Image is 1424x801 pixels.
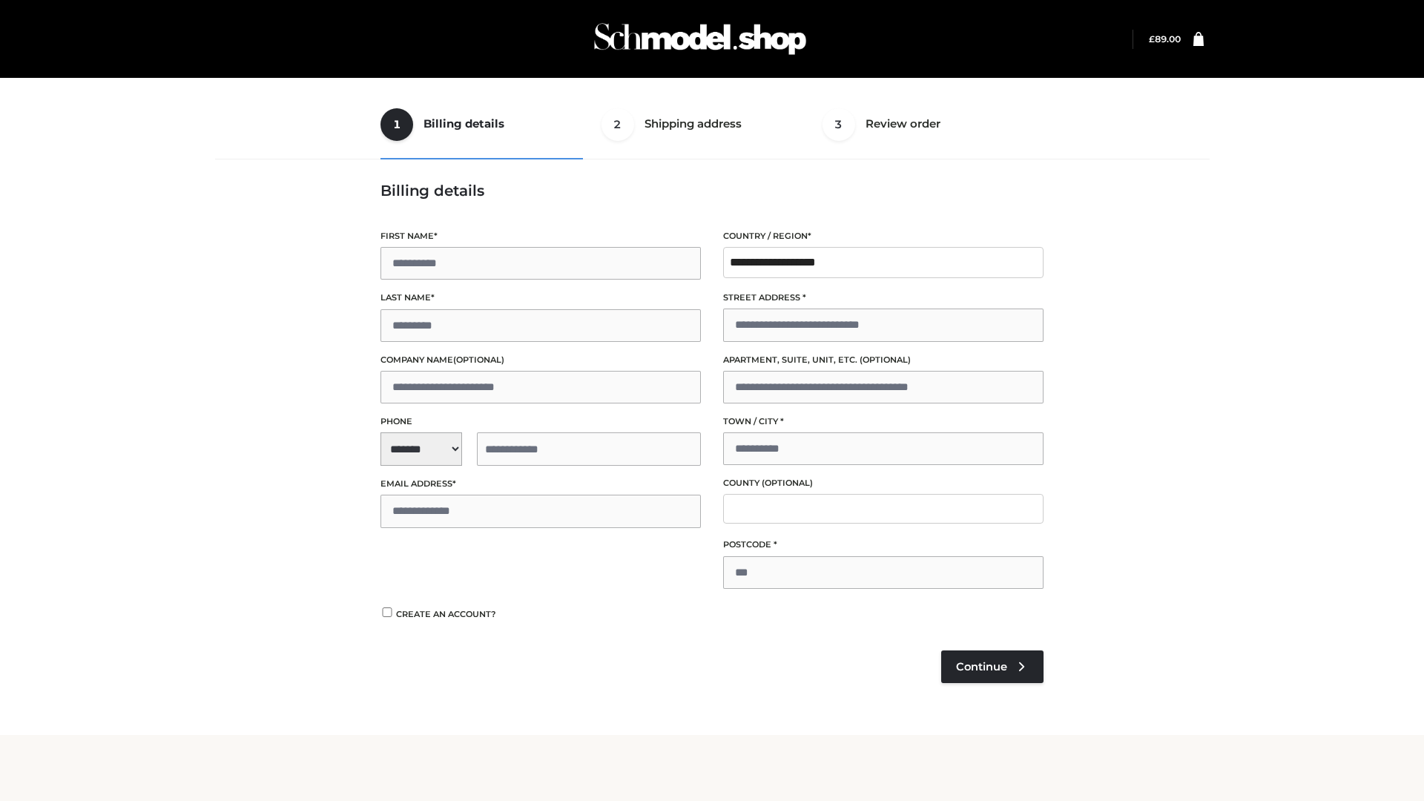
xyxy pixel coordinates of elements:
[1149,33,1155,44] span: £
[380,607,394,617] input: Create an account?
[1149,33,1181,44] a: £89.00
[723,476,1044,490] label: County
[380,229,701,243] label: First name
[453,355,504,365] span: (optional)
[941,650,1044,683] a: Continue
[723,229,1044,243] label: Country / Region
[396,609,496,619] span: Create an account?
[589,10,811,68] img: Schmodel Admin 964
[723,353,1044,367] label: Apartment, suite, unit, etc.
[1149,33,1181,44] bdi: 89.00
[860,355,911,365] span: (optional)
[723,291,1044,305] label: Street address
[380,291,701,305] label: Last name
[723,538,1044,552] label: Postcode
[380,182,1044,200] h3: Billing details
[380,353,701,367] label: Company name
[956,660,1007,673] span: Continue
[723,415,1044,429] label: Town / City
[762,478,813,488] span: (optional)
[380,415,701,429] label: Phone
[380,477,701,491] label: Email address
